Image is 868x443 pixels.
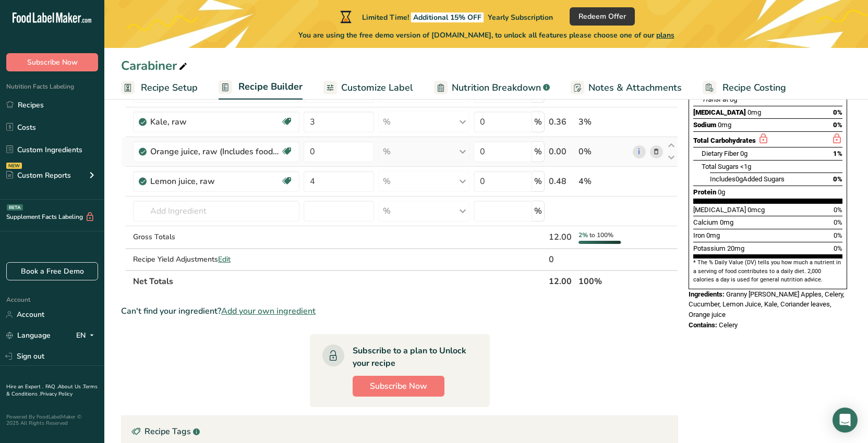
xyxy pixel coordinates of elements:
[298,30,674,41] span: You are using the free demo version of [DOMAIN_NAME], to unlock all features please choose one of...
[833,108,842,116] span: 0%
[718,121,731,129] span: 0mg
[693,188,716,196] span: Protein
[578,11,626,22] span: Redeem Offer
[549,175,574,188] div: 0.48
[131,270,547,292] th: Net Totals
[718,188,725,196] span: 0g
[570,7,635,26] button: Redeem Offer
[6,383,43,390] a: Hire an Expert .
[702,150,739,157] span: Dietary Fiber
[834,231,842,239] span: 0%
[727,244,744,252] span: 20mg
[238,80,303,94] span: Recipe Builder
[710,175,785,183] span: Includes Added Sugars
[689,290,725,298] span: Ingredients:
[736,175,743,183] span: 0g
[121,76,198,100] a: Recipe Setup
[578,231,588,239] span: 2%
[693,218,718,226] span: Calcium
[689,321,717,329] span: Contains:
[219,75,303,100] a: Recipe Builder
[689,290,845,318] span: Granny [PERSON_NAME] Apples, Celery, Cucumber, Lemon Juice, Kale, Coriander leaves, Orange juice
[141,81,198,95] span: Recipe Setup
[133,201,299,221] input: Add Ingredient
[133,254,299,265] div: Recipe Yield Adjustments
[40,390,73,398] a: Privacy Policy
[589,231,613,239] span: to 100%
[133,231,299,242] div: Gross Totals
[748,206,765,214] span: 0mcg
[706,231,720,239] span: 0mg
[6,383,98,398] a: Terms & Conditions .
[452,81,541,95] span: Nutrition Breakdown
[722,81,786,95] span: Recipe Costing
[76,329,98,342] div: EN
[323,76,413,100] a: Customize Label
[7,204,23,211] div: BETA
[6,414,98,426] div: Powered By FoodLabelMaker © 2025 All Rights Reserved
[693,231,705,239] span: Iron
[693,108,746,116] span: [MEDICAL_DATA]
[121,305,678,317] div: Can't find your ingredient?
[338,10,553,23] div: Limited Time!
[150,175,281,188] div: Lemon juice, raw
[833,150,842,157] span: 1%
[549,253,574,266] div: 0
[588,81,682,95] span: Notes & Attachments
[834,218,842,226] span: 0%
[549,231,574,243] div: 12.00
[121,56,189,75] div: Carabiner
[150,116,281,128] div: Kale, raw
[693,206,746,214] span: [MEDICAL_DATA]
[571,76,682,100] a: Notes & Attachments
[6,163,22,169] div: NEW
[341,81,413,95] span: Customize Label
[576,270,631,292] th: 100%
[578,145,629,158] div: 0%
[693,121,716,129] span: Sodium
[748,108,761,116] span: 0mg
[740,163,751,170] span: <1g
[45,383,58,390] a: FAQ .
[547,270,576,292] th: 12.00
[578,116,629,128] div: 3%
[6,53,98,71] button: Subscribe Now
[693,137,756,144] span: Total Carbohydrates
[6,170,71,181] div: Custom Reports
[549,116,574,128] div: 0.36
[578,175,629,188] div: 4%
[702,163,739,170] span: Total Sugars
[353,344,469,370] div: Subscribe to a plan to Unlock your recipe
[693,259,842,284] section: * The % Daily Value (DV) tells you how much a nutrient in a serving of food contributes to a dail...
[833,121,842,129] span: 0%
[488,13,553,22] span: Yearly Subscription
[58,383,83,390] a: About Us .
[720,218,733,226] span: 0mg
[411,13,484,22] span: Additional 15% OFF
[221,305,316,317] span: Add your own ingredient
[740,150,748,157] span: 0g
[6,326,51,344] a: Language
[633,145,646,158] a: i
[434,76,550,100] a: Nutrition Breakdown
[549,145,574,158] div: 0.00
[719,321,738,329] span: Celery
[150,145,281,158] div: Orange juice, raw (Includes foods for USDA's Food Distribution Program)
[834,206,842,214] span: 0%
[693,244,726,252] span: Potassium
[218,254,231,264] span: Edit
[833,408,858,433] div: Open Intercom Messenger
[353,376,444,397] button: Subscribe Now
[833,175,842,183] span: 0%
[6,262,98,280] a: Book a Free Demo
[370,380,427,392] span: Subscribe Now
[656,30,674,40] span: plans
[27,57,78,68] span: Subscribe Now
[834,244,842,252] span: 0%
[703,76,786,100] a: Recipe Costing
